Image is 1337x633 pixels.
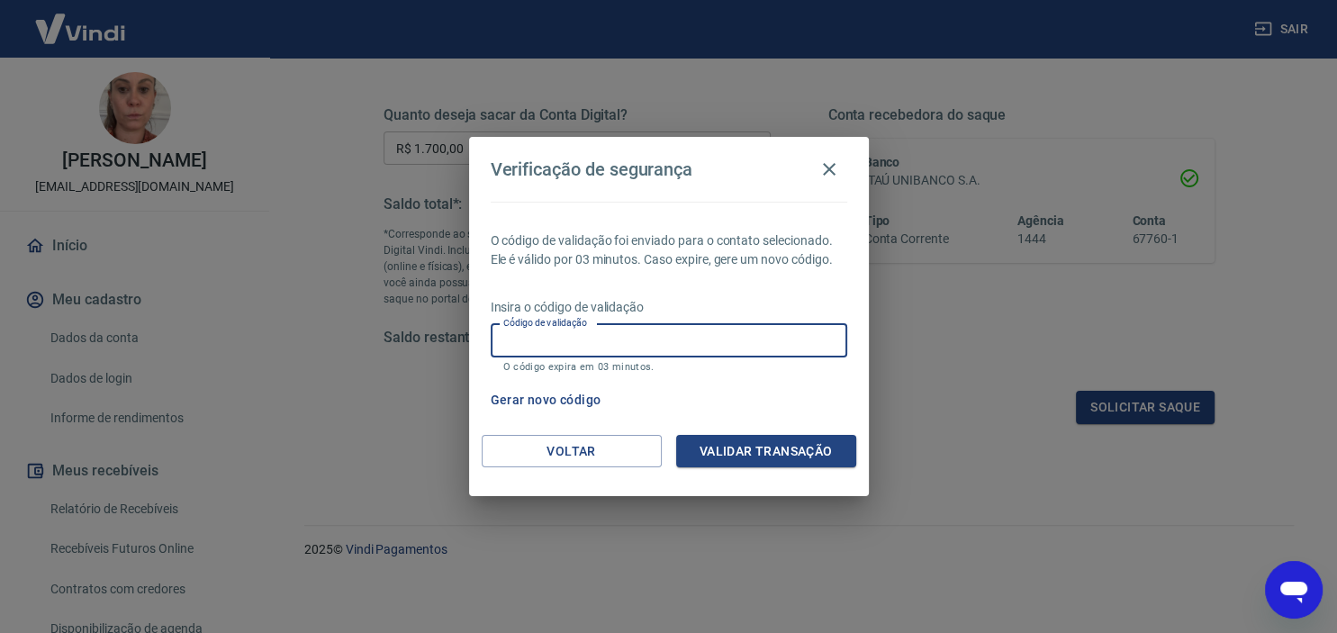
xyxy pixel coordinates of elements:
[491,298,847,317] p: Insira o código de validação
[491,231,847,269] p: O código de validação foi enviado para o contato selecionado. Ele é válido por 03 minutos. Caso e...
[482,435,662,468] button: Voltar
[503,361,835,373] p: O código expira em 03 minutos.
[491,158,693,180] h4: Verificação de segurança
[1265,561,1323,619] iframe: Botão para abrir a janela de mensagens
[676,435,856,468] button: Validar transação
[483,384,609,417] button: Gerar novo código
[503,316,587,330] label: Código de validação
